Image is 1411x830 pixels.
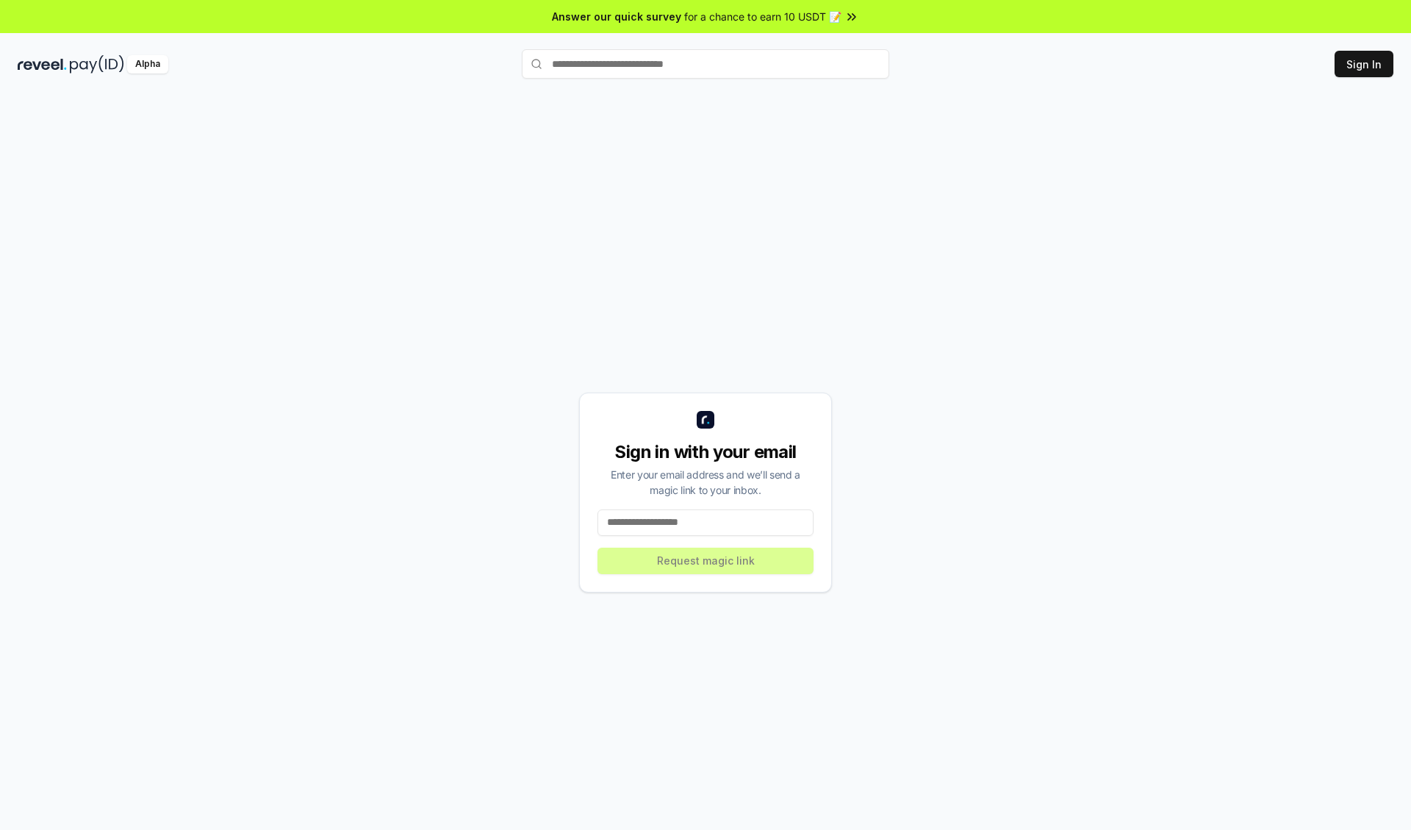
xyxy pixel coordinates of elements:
img: pay_id [70,55,124,74]
img: logo_small [697,411,714,429]
span: for a chance to earn 10 USDT 📝 [684,9,841,24]
div: Sign in with your email [597,440,814,464]
img: reveel_dark [18,55,67,74]
button: Sign In [1335,51,1393,77]
div: Alpha [127,55,168,74]
div: Enter your email address and we’ll send a magic link to your inbox. [597,467,814,498]
span: Answer our quick survey [552,9,681,24]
